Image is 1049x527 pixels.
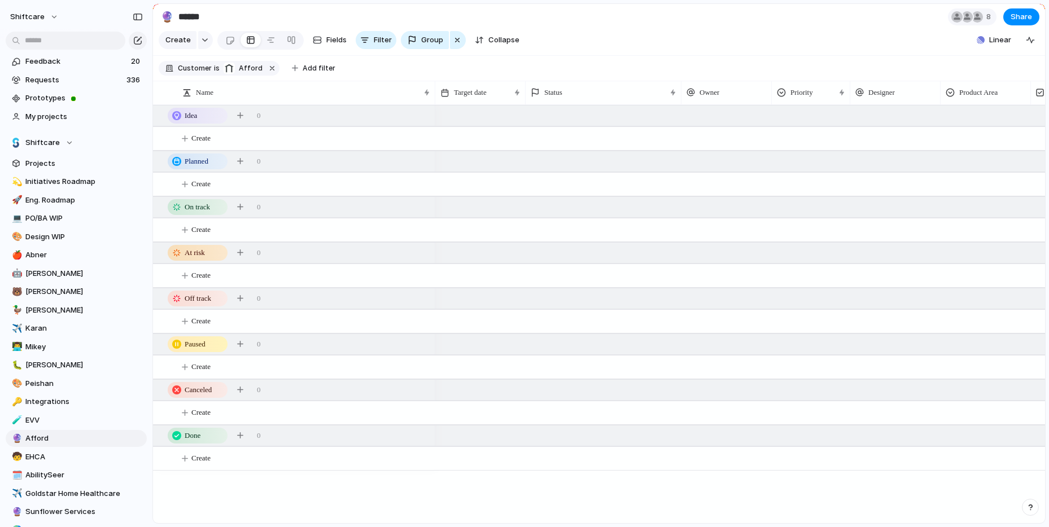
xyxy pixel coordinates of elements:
[25,396,143,407] span: Integrations
[25,93,143,104] span: Prototypes
[185,247,205,258] span: At risk
[25,111,143,122] span: My projects
[12,175,20,188] div: 💫
[25,488,143,499] span: Goldstar Home Healthcare
[6,302,147,319] a: 🦆[PERSON_NAME]
[257,339,261,350] span: 0
[10,305,21,316] button: 🦆
[421,34,443,46] span: Group
[257,201,261,213] span: 0
[10,506,21,517] button: 🔮
[1003,8,1039,25] button: Share
[6,210,147,227] a: 💻PO/BA WIP
[12,340,20,353] div: 👨‍💻
[185,201,210,213] span: On track
[544,87,562,98] span: Status
[191,453,211,464] span: Create
[10,469,21,481] button: 🗓️
[356,31,396,49] button: Filter
[10,488,21,499] button: ✈️
[6,485,147,502] a: ✈️Goldstar Home Healthcare
[185,110,197,121] span: Idea
[25,469,143,481] span: AbilitySeer
[12,487,20,500] div: ✈️
[191,361,211,372] span: Create
[25,433,143,444] span: Afford
[257,247,261,258] span: 0
[212,62,222,74] button: is
[6,72,147,89] a: Requests336
[257,110,261,121] span: 0
[12,414,20,427] div: 🧪
[6,449,147,465] div: 🧒EHCA
[308,31,351,49] button: Fields
[972,32,1016,49] button: Linear
[6,265,147,282] a: 🤖[PERSON_NAME]
[454,87,487,98] span: Target date
[10,213,21,224] button: 💻
[25,249,143,261] span: Abner
[6,247,147,263] a: 🍎Abner
[6,108,147,125] a: My projects
[10,396,21,407] button: 🔑
[6,393,147,410] a: 🔑Integrations
[25,158,143,169] span: Projects
[12,450,20,463] div: 🧒
[214,63,220,73] span: is
[12,359,20,372] div: 🐛
[10,451,21,463] button: 🧒
[185,156,208,167] span: Planned
[10,268,21,279] button: 🤖
[25,268,143,279] span: [PERSON_NAME]
[401,31,449,49] button: Group
[989,34,1011,46] span: Linear
[12,322,20,335] div: ✈️
[185,430,200,441] span: Done
[10,195,21,206] button: 🚀
[6,192,147,209] a: 🚀Eng. Roadmap
[25,213,143,224] span: PO/BA WIP
[25,56,128,67] span: Feedback
[25,286,143,297] span: [PERSON_NAME]
[12,194,20,207] div: 🚀
[10,378,21,389] button: 🎨
[6,283,147,300] a: 🐻[PERSON_NAME]
[6,173,147,190] div: 💫Initiatives Roadmap
[185,293,211,304] span: Off track
[165,34,191,46] span: Create
[25,231,143,243] span: Design WIP
[700,87,719,98] span: Owner
[12,469,20,482] div: 🗓️
[326,34,347,46] span: Fields
[25,305,143,316] span: [PERSON_NAME]
[6,430,147,447] a: 🔮Afford
[488,34,519,46] span: Collapse
[25,176,143,187] span: Initiatives Roadmap
[10,286,21,297] button: 🐻
[868,87,895,98] span: Designer
[12,506,20,519] div: 🔮
[285,60,342,76] button: Add filter
[6,339,147,355] a: 👨‍💻Mikey
[10,323,21,334] button: ✈️
[185,384,212,396] span: Canceled
[221,62,265,74] button: Afford
[12,396,20,409] div: 🔑
[191,270,211,281] span: Create
[191,407,211,418] span: Create
[6,320,147,337] a: ✈️Karan
[12,377,20,390] div: 🎨
[185,339,206,350] span: Paused
[10,176,21,187] button: 💫
[12,304,20,317] div: 🦆
[191,133,211,144] span: Create
[5,8,64,26] button: shiftcare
